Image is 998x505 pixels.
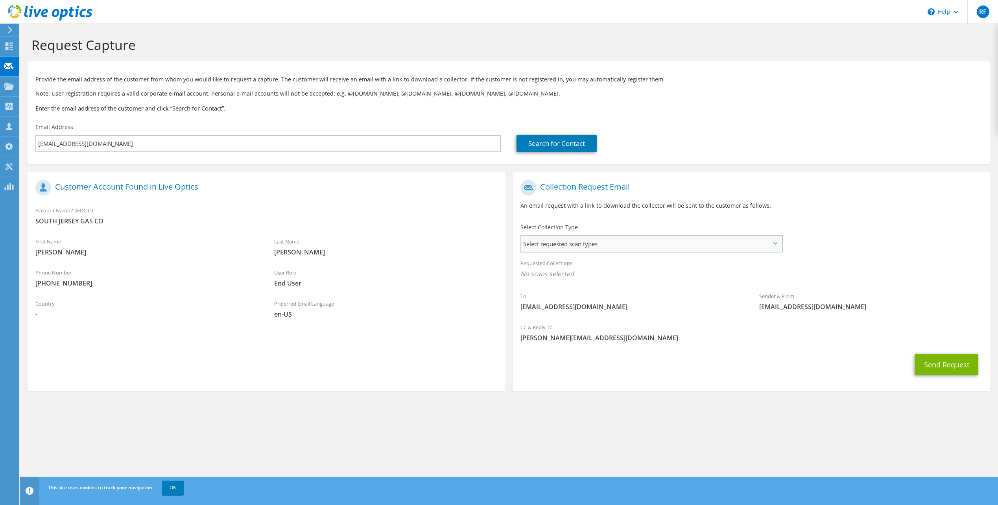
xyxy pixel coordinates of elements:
[517,135,597,152] a: Search for Contact
[513,255,990,284] div: Requested Collections
[513,288,751,315] div: To
[35,217,497,225] span: SOUTH JERSEY GAS CO
[28,202,505,229] div: Account Name / SFDC ID
[35,123,73,131] label: Email Address
[35,75,982,84] p: Provide the email address of the customer from whom you would like to request a capture. The cust...
[28,264,266,291] div: Phone Number
[977,6,989,18] span: RF
[274,279,497,288] span: End User
[266,264,505,291] div: User Role
[35,310,258,319] span: -
[928,8,935,15] svg: \n
[520,223,578,231] label: Select Collection Type
[28,233,266,260] div: First Name
[521,236,781,252] span: Select requested scan types
[751,288,990,315] div: Sender & From
[266,233,505,260] div: Last Name
[520,180,978,195] h1: Collection Request Email
[162,481,184,495] a: OK
[520,334,982,342] span: [PERSON_NAME][EMAIL_ADDRESS][DOMAIN_NAME]
[35,89,982,98] p: Note: User registration requires a valid corporate e-mail account. Personal e-mail accounts will ...
[274,310,497,319] span: en-US
[35,279,258,288] span: [PHONE_NUMBER]
[35,104,982,112] h3: Enter the email address of the customer and click “Search for Contact”.
[759,302,982,311] span: [EMAIL_ADDRESS][DOMAIN_NAME]
[520,269,982,278] span: No scans selected
[48,484,153,491] span: This site uses cookies to track your navigation.
[915,354,978,375] button: Send Request
[35,180,493,195] h1: Customer Account Found in Live Optics
[513,319,990,346] div: CC & Reply To
[28,295,266,323] div: Country
[520,201,982,210] p: An email request with a link to download the collector will be sent to the customer as follows.
[35,248,258,256] span: [PERSON_NAME]
[31,37,982,53] h1: Request Capture
[520,302,743,311] span: [EMAIL_ADDRESS][DOMAIN_NAME]
[274,248,497,256] span: [PERSON_NAME]
[266,295,505,323] div: Preferred Email Language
